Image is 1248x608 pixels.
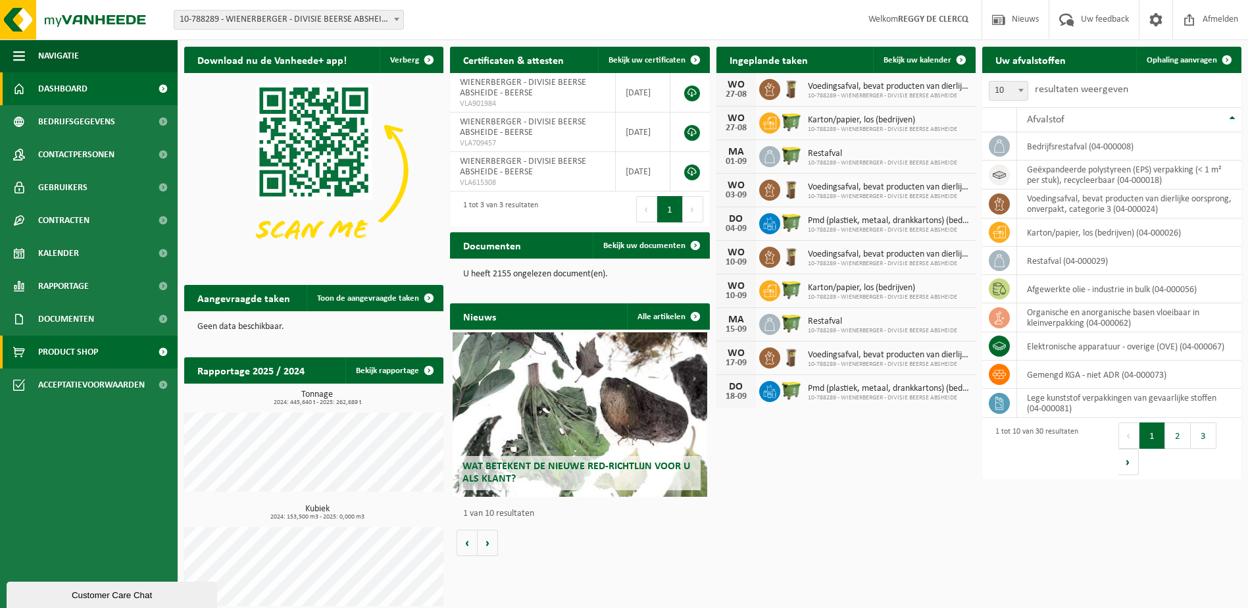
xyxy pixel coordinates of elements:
div: 1 tot 3 van 3 resultaten [457,195,538,224]
span: Pmd (plastiek, metaal, drankkartons) (bedrijven) [808,384,969,394]
span: 10-788289 - WIENERBERGER - DIVISIE BEERSE ABSHEIDE [808,159,957,167]
p: U heeft 2155 ongelezen document(en). [463,270,696,279]
img: WB-1100-HPE-GN-50 [780,312,803,334]
div: MA [723,315,749,325]
span: 10 [989,81,1028,101]
div: DO [723,214,749,224]
label: resultaten weergeven [1035,84,1128,95]
span: Kalender [38,237,79,270]
button: Verberg [380,47,442,73]
span: Dashboard [38,72,87,105]
span: Bekijk uw kalender [884,56,951,64]
span: 10-788289 - WIENERBERGER - DIVISIE BEERSE ABSHEIDE [808,293,957,301]
div: WO [723,348,749,359]
span: Karton/papier, los (bedrijven) [808,115,957,126]
div: WO [723,80,749,90]
span: 10-788289 - WIENERBERGER - DIVISIE BEERSE ABSHEIDE - BEERSE [174,10,404,30]
span: Restafval [808,149,957,159]
img: WB-0140-HPE-BN-01 [780,178,803,200]
button: 3 [1191,422,1216,449]
a: Bekijk uw documenten [593,232,709,259]
span: 10-788289 - WIENERBERGER - DIVISIE BEERSE ABSHEIDE [808,92,969,100]
span: Wat betekent de nieuwe RED-richtlijn voor u als klant? [462,461,690,484]
span: 10-788289 - WIENERBERGER - DIVISIE BEERSE ABSHEIDE [808,126,957,134]
span: WIENERBERGER - DIVISIE BEERSE ABSHEIDE - BEERSE [460,117,586,138]
span: Karton/papier, los (bedrijven) [808,283,957,293]
strong: REGGY DE CLERCQ [898,14,968,24]
span: WIENERBERGER - DIVISIE BEERSE ABSHEIDE - BEERSE [460,157,586,177]
td: [DATE] [616,152,671,191]
span: 10-788289 - WIENERBERGER - DIVISIE BEERSE ABSHEIDE [808,394,969,402]
span: Product Shop [38,336,98,368]
img: WB-1100-HPE-GN-50 [780,144,803,166]
span: Navigatie [38,39,79,72]
div: WO [723,180,749,191]
div: 15-09 [723,325,749,334]
a: Alle artikelen [627,303,709,330]
td: karton/papier, los (bedrijven) (04-000026) [1017,218,1241,247]
a: Bekijk uw kalender [873,47,974,73]
span: 10-788289 - WIENERBERGER - DIVISIE BEERSE ABSHEIDE [808,327,957,335]
h3: Kubiek [191,505,443,520]
div: WO [723,281,749,291]
span: Acceptatievoorwaarden [38,368,145,401]
td: lege kunststof verpakkingen van gevaarlijke stoffen (04-000081) [1017,389,1241,418]
span: Pmd (plastiek, metaal, drankkartons) (bedrijven) [808,216,969,226]
img: Download de VHEPlus App [184,73,443,268]
td: restafval (04-000029) [1017,247,1241,275]
span: 10 [989,82,1028,100]
td: afgewerkte olie - industrie in bulk (04-000056) [1017,275,1241,303]
button: Next [683,196,703,222]
p: Geen data beschikbaar. [197,322,430,332]
span: Restafval [808,317,957,327]
button: 1 [657,196,683,222]
button: Volgende [478,530,498,556]
h2: Uw afvalstoffen [982,47,1079,72]
td: [DATE] [616,113,671,152]
span: 10-788289 - WIENERBERGER - DIVISIE BEERSE ABSHEIDE [808,260,969,268]
a: Ophaling aanvragen [1136,47,1240,73]
a: Bekijk uw certificaten [598,47,709,73]
span: Afvalstof [1027,114,1064,125]
span: Toon de aangevraagde taken [317,294,419,303]
div: 27-08 [723,124,749,133]
span: Voedingsafval, bevat producten van dierlijke oorsprong, onverpakt, categorie 3 [808,350,969,361]
span: 10-788289 - WIENERBERGER - DIVISIE BEERSE ABSHEIDE [808,361,969,368]
h2: Certificaten & attesten [450,47,577,72]
div: WO [723,113,749,124]
span: Contracten [38,204,89,237]
span: Bekijk uw documenten [603,241,686,250]
td: elektronische apparatuur - overige (OVE) (04-000067) [1017,332,1241,361]
div: 03-09 [723,191,749,200]
a: Toon de aangevraagde taken [307,285,442,311]
a: Wat betekent de nieuwe RED-richtlijn voor u als klant? [453,332,707,497]
div: 17-09 [723,359,749,368]
img: WB-1100-HPE-GN-50 [780,379,803,401]
div: WO [723,247,749,258]
span: 10-788289 - WIENERBERGER - DIVISIE BEERSE ABSHEIDE [808,226,969,234]
span: Verberg [390,56,419,64]
button: Vorige [457,530,478,556]
span: VLA709457 [460,138,605,149]
span: Bedrijfsgegevens [38,105,115,138]
span: 2024: 153,500 m3 - 2025: 0,000 m3 [191,514,443,520]
span: 10-788289 - WIENERBERGER - DIVISIE BEERSE ABSHEIDE - BEERSE [174,11,403,29]
span: Voedingsafval, bevat producten van dierlijke oorsprong, onverpakt, categorie 3 [808,182,969,193]
span: VLA901984 [460,99,605,109]
h2: Ingeplande taken [716,47,821,72]
h3: Tonnage [191,390,443,406]
span: 2024: 445,640 t - 2025: 262,689 t [191,399,443,406]
p: 1 van 10 resultaten [463,509,703,519]
span: Ophaling aanvragen [1147,56,1217,64]
button: 2 [1165,422,1191,449]
h2: Download nu de Vanheede+ app! [184,47,360,72]
div: 01-09 [723,157,749,166]
td: [DATE] [616,73,671,113]
span: 10-788289 - WIENERBERGER - DIVISIE BEERSE ABSHEIDE [808,193,969,201]
div: 04-09 [723,224,749,234]
h2: Rapportage 2025 / 2024 [184,357,318,383]
div: 10-09 [723,258,749,267]
button: 1 [1139,422,1165,449]
span: WIENERBERGER - DIVISIE BEERSE ABSHEIDE - BEERSE [460,78,586,98]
